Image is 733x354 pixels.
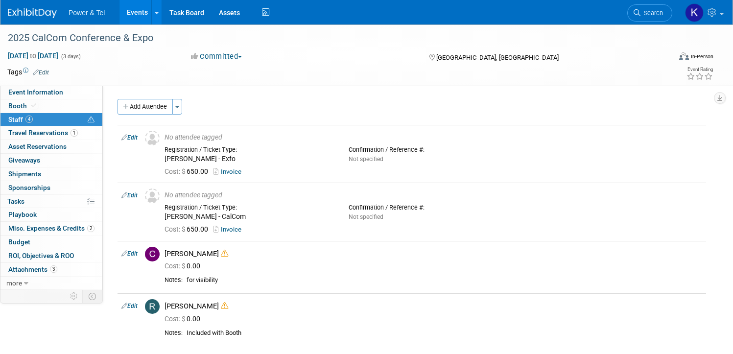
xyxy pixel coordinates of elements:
div: Confirmation / Reference #: [349,204,518,212]
span: Playbook [8,211,37,218]
a: Event Information [0,86,102,99]
img: Unassigned-User-Icon.png [145,131,160,145]
span: Search [640,9,663,17]
span: Potential Scheduling Conflict -- at least one attendee is tagged in another overlapping event. [88,116,95,124]
i: Booth reservation complete [31,103,36,108]
img: ExhibitDay [8,8,57,18]
td: Tags [7,67,49,77]
a: Invoice [213,226,245,233]
span: 2 [87,225,95,232]
a: Giveaways [0,154,102,167]
div: Notes: [165,329,183,337]
div: [PERSON_NAME] - CalCom [165,212,334,221]
div: Event Format [608,51,713,66]
a: Attachments3 [0,263,102,276]
span: 0.00 [165,262,204,270]
span: Cost: $ [165,315,187,323]
span: Staff [8,116,33,123]
span: Budget [8,238,30,246]
span: (3 days) [60,53,81,60]
span: Asset Reservations [8,142,67,150]
div: Confirmation / Reference #: [349,146,518,154]
a: Staff4 [0,113,102,126]
a: Edit [121,134,138,141]
span: 650.00 [165,167,212,175]
div: for visibility [187,276,702,284]
a: Travel Reservations1 [0,126,102,140]
div: In-Person [690,53,713,60]
img: Unassigned-User-Icon.png [145,189,160,203]
a: Edit [33,69,49,76]
a: Tasks [0,195,102,208]
a: Invoice [213,168,245,175]
a: Asset Reservations [0,140,102,153]
td: Personalize Event Tab Strip [66,290,83,303]
span: to [28,52,38,60]
td: Toggle Event Tabs [83,290,103,303]
span: Cost: $ [165,262,187,270]
button: Committed [188,51,246,62]
div: No attendee tagged [165,133,702,142]
a: Misc. Expenses & Credits2 [0,222,102,235]
i: Double-book Warning! [221,302,228,309]
div: [PERSON_NAME] [165,302,702,311]
span: Giveaways [8,156,40,164]
img: R.jpg [145,299,160,314]
span: Attachments [8,265,57,273]
span: Power & Tel [69,9,105,17]
span: Event Information [8,88,63,96]
i: Double-book Warning! [221,250,228,257]
div: No attendee tagged [165,191,702,200]
div: [PERSON_NAME] [165,249,702,259]
span: 4 [25,116,33,123]
a: Edit [121,250,138,257]
div: 2025 CalCom Conference & Expo [4,29,653,47]
img: Kelley Hood [685,3,704,22]
div: [PERSON_NAME] - Exfo [165,155,334,164]
span: [DATE] [DATE] [7,51,59,60]
img: Format-Inperson.png [679,52,689,60]
span: 650.00 [165,225,212,233]
span: Shipments [8,170,41,178]
span: more [6,279,22,287]
span: 3 [50,265,57,273]
span: Not specified [349,213,383,220]
span: Not specified [349,156,383,163]
span: Sponsorships [8,184,50,191]
a: Playbook [0,208,102,221]
span: [GEOGRAPHIC_DATA], [GEOGRAPHIC_DATA] [436,54,559,61]
span: 1 [71,129,78,137]
span: Cost: $ [165,167,187,175]
span: 0.00 [165,315,204,323]
a: ROI, Objectives & ROO [0,249,102,262]
a: Sponsorships [0,181,102,194]
a: Shipments [0,167,102,181]
span: Travel Reservations [8,129,78,137]
a: Booth [0,99,102,113]
div: Included with Booth [187,329,702,337]
a: Edit [121,303,138,309]
span: ROI, Objectives & ROO [8,252,74,260]
span: Booth [8,102,38,110]
div: Registration / Ticket Type: [165,204,334,212]
div: Event Rating [686,67,713,72]
a: Edit [121,192,138,199]
a: Search [627,4,672,22]
span: Misc. Expenses & Credits [8,224,95,232]
a: Budget [0,236,102,249]
div: Registration / Ticket Type: [165,146,334,154]
span: Cost: $ [165,225,187,233]
img: C.jpg [145,247,160,261]
a: more [0,277,102,290]
div: Notes: [165,276,183,284]
span: Tasks [7,197,24,205]
button: Add Attendee [118,99,173,115]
